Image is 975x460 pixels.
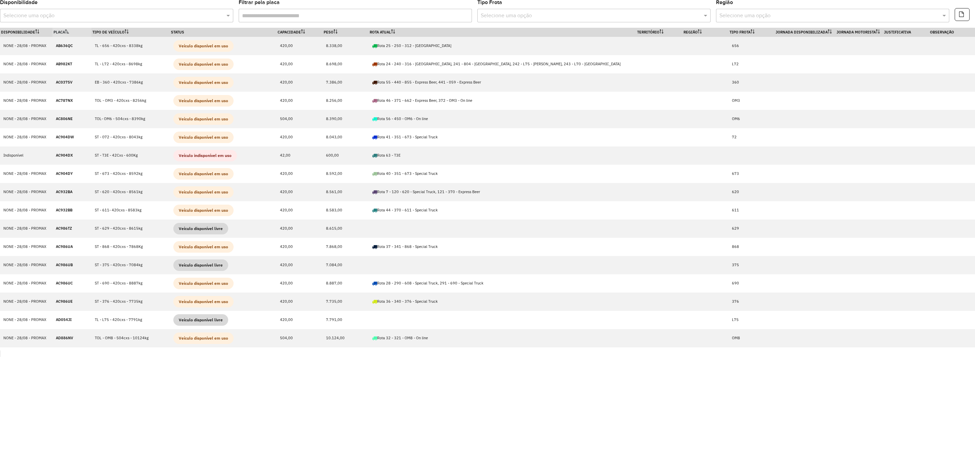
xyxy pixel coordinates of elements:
td: ST - 620 - 420cxs - 8561kg [91,183,170,201]
td: TOL - OM3 - 420cxs - 8256kg [91,92,170,110]
td: OM3 [729,92,775,110]
td: 72 [729,128,775,146]
td: 420,00 [277,347,323,366]
td: TL - L72 - 420cxs - 8698kg [91,55,170,73]
span: Veículo disponível livre [173,314,228,326]
span: Veículo disponível em uso [173,186,234,198]
th: Território [636,28,682,37]
div: Rota 28 - 290 - 608 - Special Truck, 291 - 690 - Special Truck [372,280,632,286]
div: Rota 36 - 340 - 376 - Special Truck [372,299,632,304]
strong: AC986UC [56,281,73,285]
td: ST - 629 - 420cxs - 8615kg [91,220,170,238]
td: 8.561,00 [323,183,369,201]
td: 420,00 [277,274,323,293]
td: 420,00 [277,256,323,274]
div: Rota 32 - 321 - OM8 - On line [372,335,632,341]
td: 420,00 [277,183,323,201]
strong: AB982KT [56,62,72,66]
td: 7.386,00 [323,73,369,92]
td: 690 [729,274,775,293]
td: ST - 072 - 420cxs - 8043kg [91,128,170,146]
th: Tipo de veículo [91,28,170,37]
td: 8.390,00 [323,110,369,128]
td: ST - 375 - 420cxs - 7084kg [91,256,170,274]
td: 629 [729,220,775,238]
td: EB - 360 - 420cxs - 7386kg [91,73,170,92]
td: TOL - OM8 - 504cxs - 10124kg [91,329,170,347]
td: 376 [729,293,775,311]
td: OM6 [729,110,775,128]
td: 420,00 [277,92,323,110]
span: Veículo disponível livre [173,259,228,271]
strong: AC787NX [56,98,73,103]
strong: AD886NV [56,336,73,340]
td: TL - L75 - 420cxs - 7791kg [91,311,170,329]
strong: AB636QC [56,43,73,48]
th: Região [682,28,729,37]
th: Capacidade [277,28,323,37]
div: Rota 40 - 351 - 673 - Special Truck [372,171,632,177]
td: ST - 611- 420cxs - 8583kg [91,201,170,220]
td: 8.338,00 [323,37,369,55]
th: Justificativa [883,28,929,37]
td: 504,00 [277,110,323,128]
div: Rota 63 - T3E [372,153,632,158]
td: 8.615,00 [323,220,369,238]
td: 7.868,00 [323,238,369,256]
td: 420,00 [277,311,323,329]
td: 8.698,00 [323,55,369,73]
strong: AC932BB [56,208,72,212]
div: Rota 41 - 351 - 673 - Special Truck [372,134,632,140]
span: Veículo disponível em uso [173,77,234,88]
div: Rota 44 - 370 - 611 - Special Truck [372,207,632,213]
td: 420,00 [277,128,323,146]
th: Observação [929,28,975,37]
td: 420,00 [277,55,323,73]
td: L75 [729,311,775,329]
td: 673 [729,165,775,183]
span: Veículo disponível em uso [173,278,234,289]
td: 10.124,00 [323,329,369,347]
td: 8.887,00 [323,274,369,293]
span: Veículo disponível em uso [173,40,234,52]
div: Rota 55 - 440 - 855 - Express Beer, 441 - 059 - Express Beer [372,79,632,85]
div: Rota 7 - 120 - 620 - Special Truck, 121 - 370 - Express Beer [372,189,632,195]
th: Jornada Motorista [836,28,883,37]
td: 420,00 [277,293,323,311]
td: 600,00 [323,146,369,165]
strong: AC986UE [56,299,73,304]
td: ST - T3E - 42Cxs - 600Kg [91,146,170,165]
strong: AC904DY [56,171,73,176]
strong: AD054JI [56,317,72,322]
th: Rota Atual [369,28,636,37]
div: Rota 37 - 341 - 868 - Special Truck [372,244,632,250]
td: ST - 690 - 420cxs - 8887kg [91,274,170,293]
td: 611 [729,201,775,220]
div: Rota 24 - 240 - 316 - [GEOGRAPHIC_DATA], 241 - 804 - [GEOGRAPHIC_DATA], 242 - L75 - [PERSON_NAME]... [372,61,632,67]
span: Veículo disponível em uso [173,296,234,307]
td: TL - 656 - 420cxs - 8338kg [91,37,170,55]
td: OM8 [729,329,775,347]
td: 420,00 [277,220,323,238]
th: Peso [323,28,369,37]
td: 8.592,00 [323,165,369,183]
strong: AC037SV [56,80,72,85]
span: Veículo disponível em uso [173,168,234,180]
span: Veículo indisponível em uso [173,150,237,161]
td: 7.791,00 [323,311,369,329]
td: 7.084,00 [323,256,369,274]
strong: AC986UB [56,262,73,267]
td: TOL- OM6 - 504cxs - 8390kg [91,110,170,128]
td: 420,00 [277,73,323,92]
td: 42,00 [277,146,323,165]
td: 8.043,00 [323,128,369,146]
td: 7.735,00 [323,293,369,311]
span: Veículo disponível em uso [173,332,234,344]
strong: AC904DW [56,135,74,139]
th: Status [170,28,277,37]
strong: AC904DX [56,153,73,158]
td: 360 [729,73,775,92]
th: Placa [52,28,91,37]
td: 656 [729,37,775,55]
td: 619 [729,347,775,366]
